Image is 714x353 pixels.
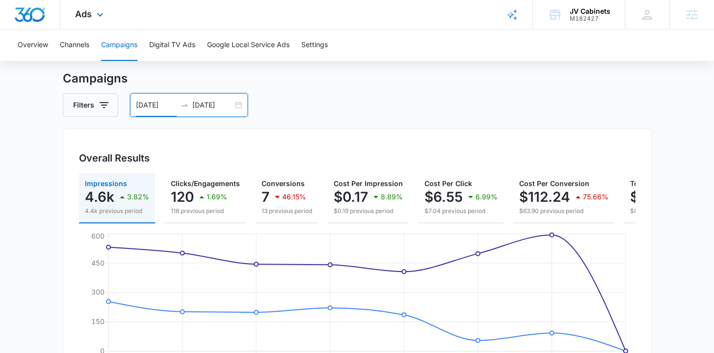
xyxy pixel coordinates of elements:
span: swap-right [181,101,188,109]
span: Cost Per Impression [334,179,403,188]
tspan: 600 [91,232,105,240]
p: 118 previous period [171,207,240,216]
button: Campaigns [101,29,137,61]
tspan: 300 [91,288,105,296]
p: $0.19 previous period [334,207,403,216]
p: 6.99% [476,193,498,200]
span: Cost Per Click [424,179,472,188]
button: Filters [63,93,118,117]
button: Digital TV Ads [149,29,195,61]
p: $830.67 previous period [630,207,714,216]
input: End date [192,100,233,110]
tspan: 450 [91,259,105,267]
button: Settings [301,29,328,61]
p: 3.82% [127,193,149,200]
p: $6.55 [424,189,463,205]
input: Start date [136,100,177,110]
h3: Campaigns [63,70,652,87]
button: Google Local Service Ads [207,29,290,61]
h3: Overall Results [79,151,150,165]
span: Clicks/Engagements [171,179,240,188]
button: Overview [18,29,48,61]
p: 46.15% [282,193,306,200]
p: 4.4k previous period [85,207,149,216]
button: Channels [60,29,89,61]
p: $0.17 [334,189,368,205]
span: Total Spend [630,179,670,188]
p: 1.69% [207,193,227,200]
p: 13 previous period [262,207,312,216]
span: to [181,101,188,109]
p: 120 [171,189,194,205]
p: 75.66% [583,193,608,200]
span: Cost Per Conversion [519,179,589,188]
p: $7.04 previous period [424,207,498,216]
p: $785.71 [630,189,681,205]
div: account name [570,7,610,15]
span: Ads [75,9,92,19]
span: Impressions [85,179,127,188]
p: 4.6k [85,189,114,205]
tspan: 150 [91,317,105,326]
p: $63.90 previous period [519,207,608,216]
p: $112.24 [519,189,570,205]
p: 8.89% [381,193,403,200]
p: 7 [262,189,269,205]
span: Conversions [262,179,305,188]
div: account id [570,15,610,22]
